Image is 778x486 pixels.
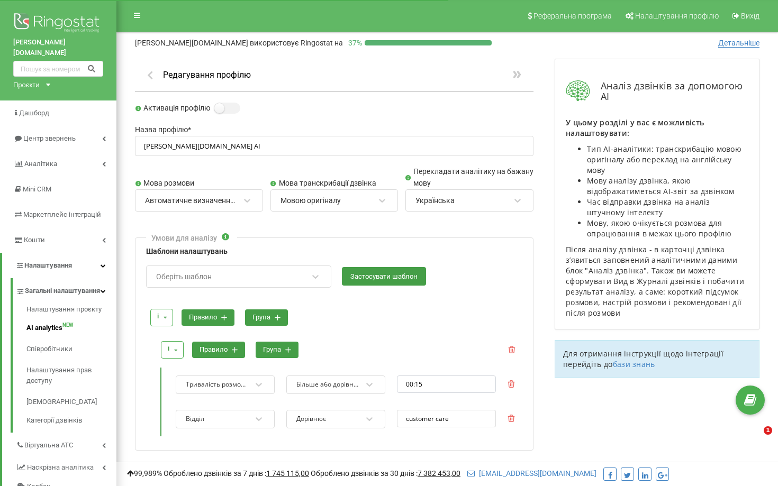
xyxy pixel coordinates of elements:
[16,433,116,455] a: Віртуальна АТС
[281,196,341,205] div: Мовою оригіналу
[24,261,72,269] span: Налаштування
[24,160,57,168] span: Аналiтика
[146,246,522,258] label: Шаблони налаштувань
[26,412,116,426] a: Категорії дзвінків
[186,381,249,389] div: Тривалість розмови
[266,469,309,478] u: 1 745 115,00
[127,469,162,478] span: 99,989%
[163,70,251,80] h1: Редагування профілю
[566,244,748,318] p: Після аналізу дзвінка - в карточці дзвінка зʼявиться заповнений аналітичними даними блок "Аналіз ...
[405,166,533,189] label: Перекладати аналітику на бажану мову
[245,309,288,326] button: група
[19,109,49,117] span: Дашборд
[296,415,326,424] div: Дорівнює
[467,469,596,478] a: [EMAIL_ADDRESS][DOMAIN_NAME]
[135,124,533,136] label: Назва профілю *
[26,304,116,317] a: Налаштування проєкту
[418,469,460,478] u: 7 382 453,00
[13,37,103,58] a: [PERSON_NAME][DOMAIN_NAME]
[343,38,365,48] p: 37 %
[145,196,237,205] div: Автоматичне визначення мови
[135,178,263,189] label: Мова розмови
[13,79,40,90] div: Проєкти
[26,391,116,412] a: [DEMOGRAPHIC_DATA]
[23,134,76,142] span: Центр звернень
[192,342,245,358] button: правило
[587,218,748,239] li: Мову, якою очікується розмова для опрацювання в межах цього профілю
[13,11,103,37] img: Ringostat logo
[26,317,116,338] a: AI analyticsNEW
[25,286,100,296] span: Загальні налаштування
[270,178,399,189] label: Мова транскрибації дзвінка
[741,12,759,20] span: Вихід
[168,344,169,354] div: і
[566,80,748,102] div: Аналіз дзвінків за допомогою AI
[256,342,298,358] button: група
[296,381,359,389] div: Більше або дорівнює
[311,469,460,478] span: Оброблено дзвінків за 30 днів :
[164,469,309,478] span: Оброблено дзвінків за 7 днів :
[587,176,748,197] li: Мову аналізу дзвінка, якою відображатиметься AI-звіт за дзвінком
[16,278,116,300] a: Загальні налаштування
[182,309,234,326] button: правило
[397,410,496,427] input: введіть значення
[23,185,51,193] span: Mini CRM
[151,233,217,243] div: Умови для аналізу
[415,196,455,205] div: Українська
[397,375,496,393] input: 00:00
[587,197,748,218] li: Час відправки дзвінка на аналіз штучному інтелекту
[24,440,73,451] span: Віртуальна АТС
[23,210,101,218] span: Маркетплейс інтеграцій
[135,136,533,157] input: Назва профілю
[186,415,204,424] div: Відділ
[587,144,748,176] li: Тип AI-аналітики: транскрибацію мовою оригіналу або переклад на англійську мову
[566,117,748,139] p: У цьому розділі у вас є можливість налаштовувати:
[16,455,116,477] a: Наскрізна аналітика
[2,253,116,278] a: Налаштування
[27,462,94,473] span: Наскрізна аналітика
[13,61,103,77] input: Пошук за номером
[533,12,612,20] span: Реферальна програма
[135,38,343,48] p: [PERSON_NAME][DOMAIN_NAME]
[613,359,655,369] a: бази знань
[250,39,343,47] span: використовує Ringostat на
[135,103,210,114] label: Активація профілю
[342,267,426,286] button: Застосувати шаблон
[635,12,719,20] span: Налаштування профілю
[26,360,116,391] a: Налаштування прав доступу
[157,311,159,322] div: і
[26,338,116,360] a: Співробітники
[718,39,759,48] span: Детальніше
[563,349,751,370] p: Для отримання інструкції щодо інтеграції перейдіть до
[742,426,767,452] iframe: Intercom live chat
[764,426,772,435] span: 1
[156,273,212,280] div: Оберіть шаблон
[24,236,45,244] span: Кошти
